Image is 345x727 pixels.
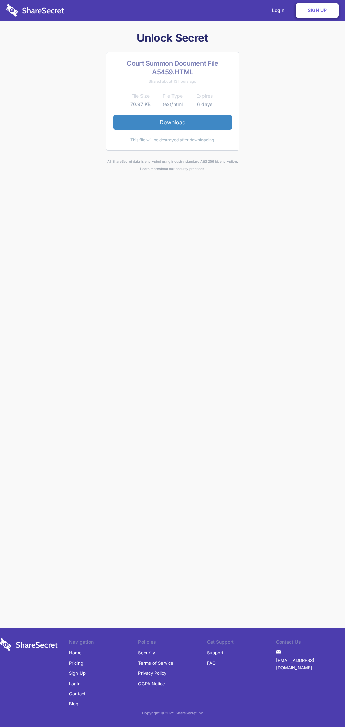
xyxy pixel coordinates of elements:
[113,59,232,76] h2: Court Summon Document File A5459.HTML
[113,78,232,85] div: Shared about 13 hours ago
[125,100,157,108] td: 70.97 KB
[138,638,207,648] li: Policies
[276,638,345,648] li: Contact Us
[157,92,189,100] th: File Type
[69,699,79,709] a: Blog
[69,689,85,699] a: Contact
[113,136,232,144] div: This file will be destroyed after downloading.
[296,3,339,18] a: Sign Up
[69,658,83,668] a: Pricing
[207,658,216,668] a: FAQ
[276,655,345,673] a: [EMAIL_ADDRESS][DOMAIN_NAME]
[6,4,64,17] img: logo-wordmark-white-trans-d4663122ce5f474addd5e946df7df03e33cb6a1c49d2221995e7729f52c070b2.svg
[69,638,138,648] li: Navigation
[207,638,276,648] li: Get Support
[189,100,221,108] td: 6 days
[69,668,86,678] a: Sign Up
[125,92,157,100] th: File Size
[140,167,159,171] a: Learn more
[69,648,82,658] a: Home
[138,668,166,678] a: Privacy Policy
[138,648,155,658] a: Security
[69,679,81,689] a: Login
[207,648,223,658] a: Support
[113,115,232,129] a: Download
[157,100,189,108] td: text/html
[138,679,165,689] a: CCPA Notice
[189,92,221,100] th: Expires
[138,658,174,668] a: Terms of Service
